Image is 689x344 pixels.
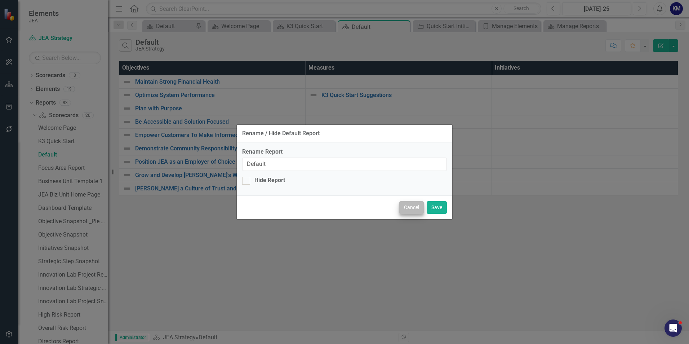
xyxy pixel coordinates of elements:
button: Save [427,201,447,214]
input: Name [242,158,447,171]
label: Rename Report [242,148,447,156]
div: Rename / Hide Default Report [242,130,320,137]
button: Cancel [399,201,424,214]
div: Hide Report [254,176,285,185]
iframe: Intercom live chat [664,319,682,337]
